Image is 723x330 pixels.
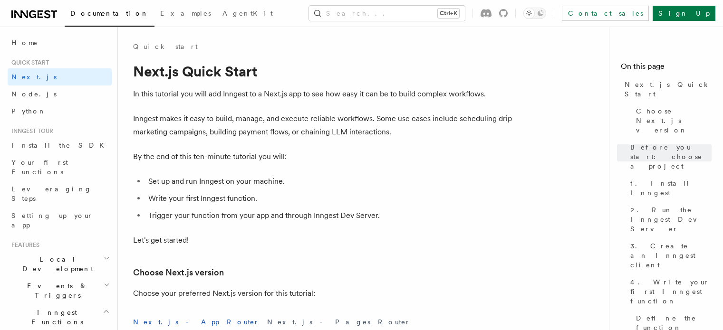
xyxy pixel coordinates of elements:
[8,180,112,207] a: Leveraging Steps
[8,277,112,304] button: Events & Triggers
[145,209,513,222] li: Trigger your function from your app and through Inngest Dev Server.
[133,266,224,279] a: Choose Next.js version
[8,59,49,66] span: Quick start
[133,87,513,101] p: In this tutorial you will add Inngest to a Next.js app to see how easy it can be to build complex...
[11,141,110,149] span: Install the SDK
[8,154,112,180] a: Your first Functions
[630,205,712,234] span: 2. Run the Inngest Dev Server
[627,273,712,310] a: 4. Write your first Inngest function
[621,61,712,76] h4: On this page
[8,34,112,51] a: Home
[621,76,712,103] a: Next.js Quick Start
[11,212,93,229] span: Setting up your app
[217,3,279,26] a: AgentKit
[8,137,112,154] a: Install the SDK
[438,9,459,18] kbd: Ctrl+K
[11,73,57,81] span: Next.js
[8,308,103,327] span: Inngest Functions
[154,3,217,26] a: Examples
[8,251,112,277] button: Local Development
[133,112,513,139] p: Inngest makes it easy to build, manage, and execute reliable workflows. Some use cases include sc...
[8,85,112,103] a: Node.js
[653,6,715,21] a: Sign Up
[11,159,68,176] span: Your first Functions
[8,255,104,273] span: Local Development
[562,6,649,21] a: Contact sales
[523,8,546,19] button: Toggle dark mode
[11,185,92,202] span: Leveraging Steps
[627,201,712,237] a: 2. Run the Inngest Dev Server
[145,175,513,188] li: Set up and run Inngest on your machine.
[133,150,513,163] p: By the end of this ten-minute tutorial you will:
[630,142,712,171] span: Before you start: choose a project
[145,192,513,205] li: Write your first Inngest function.
[627,139,712,175] a: Before you start: choose a project
[133,63,513,80] h1: Next.js Quick Start
[8,281,104,300] span: Events & Triggers
[627,237,712,273] a: 3. Create an Inngest client
[11,107,46,115] span: Python
[133,234,513,247] p: Let's get started!
[11,38,38,47] span: Home
[11,90,57,98] span: Node.js
[222,9,273,17] span: AgentKit
[133,287,513,300] p: Choose your preferred Next.js version for this tutorial:
[8,103,112,120] a: Python
[630,241,712,270] span: 3. Create an Inngest client
[627,175,712,201] a: 1. Install Inngest
[625,80,712,99] span: Next.js Quick Start
[630,277,712,306] span: 4. Write your first Inngest function
[630,179,712,198] span: 1. Install Inngest
[636,106,712,135] span: Choose Next.js version
[8,207,112,234] a: Setting up your app
[160,9,211,17] span: Examples
[133,42,198,51] a: Quick start
[309,6,465,21] button: Search...Ctrl+K
[65,3,154,27] a: Documentation
[8,241,39,249] span: Features
[632,103,712,139] a: Choose Next.js version
[8,68,112,85] a: Next.js
[70,9,149,17] span: Documentation
[8,127,53,135] span: Inngest tour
